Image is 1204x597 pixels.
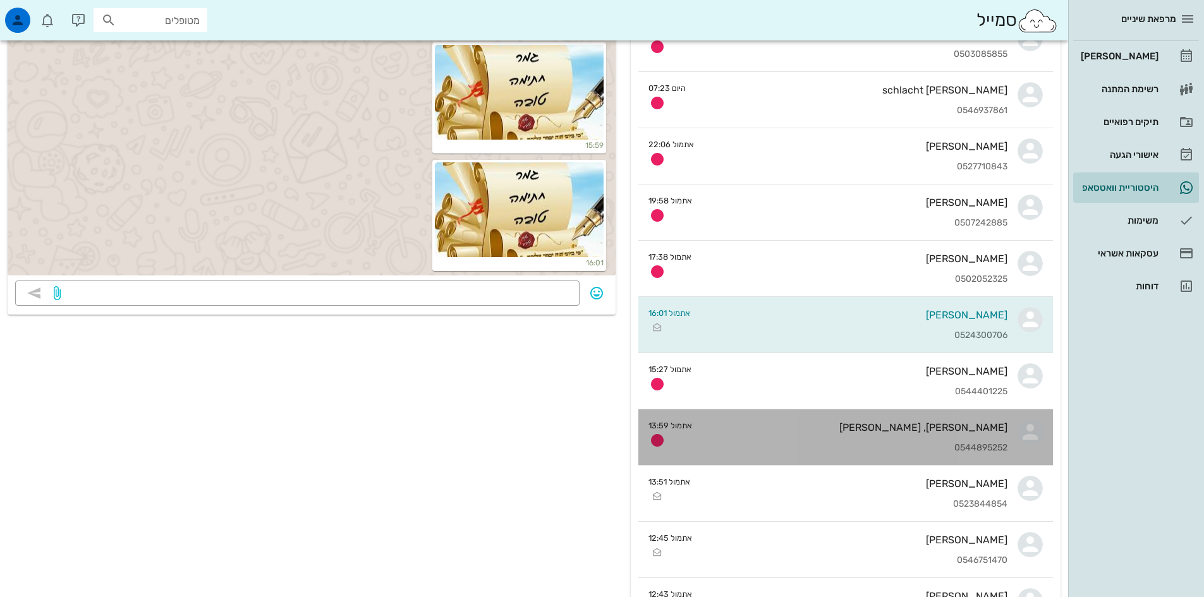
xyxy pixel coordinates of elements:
[648,476,690,488] small: אתמול 13:51
[702,365,1007,377] div: [PERSON_NAME]
[1073,271,1199,301] a: דוחות
[704,162,1007,172] div: 0527710843
[1073,238,1199,268] a: עסקאות אשראי
[700,478,1007,490] div: [PERSON_NAME]
[648,363,691,375] small: אתמול 15:27
[648,138,694,150] small: אתמול 22:06
[648,307,690,319] small: אתמול 16:01
[1078,183,1158,193] div: היסטוריית וואטסאפ
[976,7,1058,34] div: סמייל
[700,499,1007,510] div: 0523844854
[1017,8,1058,33] img: SmileCloud logo
[696,106,1007,116] div: 0546937861
[700,309,1007,321] div: [PERSON_NAME]
[1078,150,1158,160] div: אישורי הגעה
[1121,13,1176,25] span: מרפאת שיניים
[1073,172,1199,203] a: תגהיסטוריית וואטסאפ
[702,218,1007,229] div: 0507242885
[702,555,1007,566] div: 0546751470
[702,443,1007,454] div: 0544895252
[648,195,692,207] small: אתמול 19:58
[702,253,1007,265] div: [PERSON_NAME]
[1078,117,1158,127] div: תיקים רפואיים
[1073,41,1199,71] a: [PERSON_NAME]
[702,196,1007,208] div: [PERSON_NAME]
[1078,215,1158,226] div: משימות
[700,330,1007,341] div: 0524300706
[1078,281,1158,291] div: דוחות
[648,251,691,263] small: אתמול 17:38
[648,419,692,431] small: אתמול 13:59
[702,421,1007,433] div: [PERSON_NAME], [PERSON_NAME]
[1078,51,1158,61] div: [PERSON_NAME]
[704,140,1007,152] div: [PERSON_NAME]
[1078,248,1158,258] div: עסקאות אשראי
[1073,140,1199,170] a: אישורי הגעה
[702,534,1007,546] div: [PERSON_NAME]
[435,257,604,268] small: 16:01
[696,84,1007,96] div: [PERSON_NAME] schlacht
[702,274,1007,285] div: 0502052325
[37,10,45,18] span: תג
[702,387,1007,397] div: 0544401225
[696,49,1007,60] div: 0503085855
[435,140,604,151] small: 15:59
[1073,74,1199,104] a: רשימת המתנה
[648,82,686,94] small: היום 07:23
[648,532,692,544] small: אתמול 12:45
[1078,84,1158,94] div: רשימת המתנה
[1073,205,1199,236] a: משימות
[1073,107,1199,137] a: תיקים רפואיים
